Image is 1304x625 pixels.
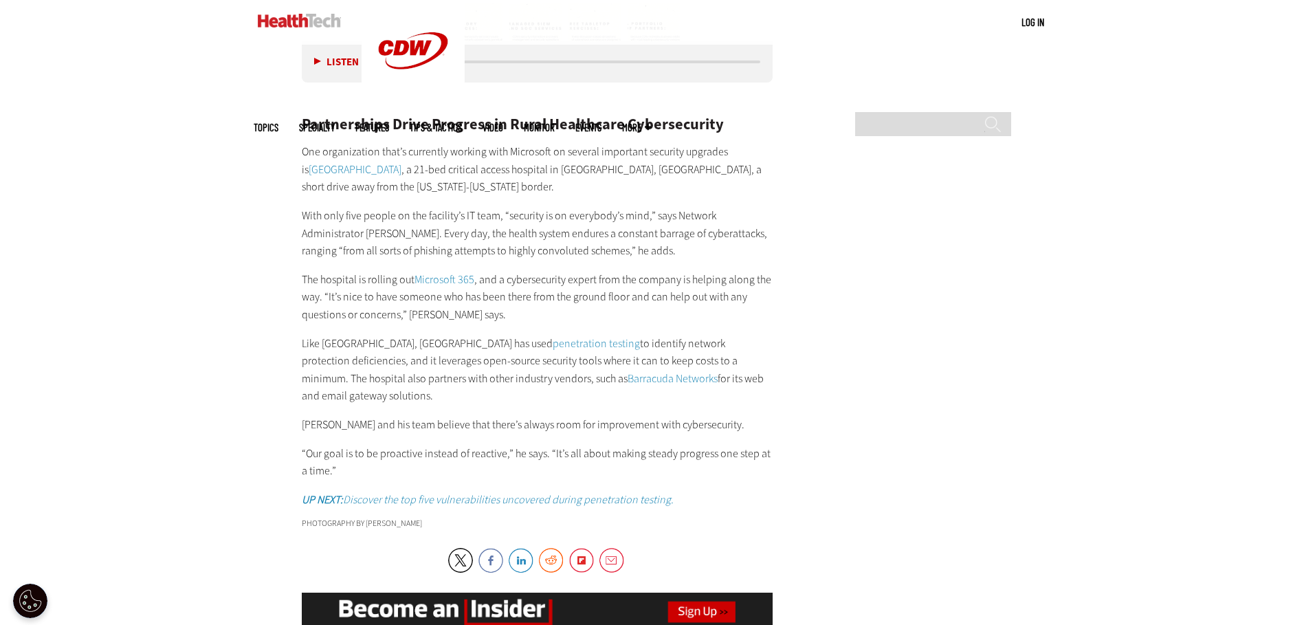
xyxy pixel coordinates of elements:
[309,162,401,177] a: [GEOGRAPHIC_DATA]
[302,519,773,527] div: Photography By [PERSON_NAME]
[302,416,773,434] p: [PERSON_NAME] and his team believe that there’s always room for improvement with cybersecurity.
[483,122,503,133] a: Video
[302,207,773,260] p: With only five people on the facility’s IT team, “security is on everybody’s mind,” says Network ...
[362,91,465,105] a: CDW
[302,143,773,196] p: One organization that’s currently working with Microsoft on several important security upgrades i...
[302,492,674,507] a: UP NEXT:Discover the top five vulnerabilities uncovered during penetration testing.
[302,271,773,324] p: The hospital is rolling out , and a cybersecurity expert from the company is helping along the wa...
[410,122,462,133] a: Tips & Tactics
[415,272,474,287] a: Microsoft 365
[302,335,773,405] p: Like [GEOGRAPHIC_DATA], [GEOGRAPHIC_DATA] has used to identify network protection deficiencies, a...
[254,122,278,133] span: Topics
[622,122,651,133] span: More
[575,122,601,133] a: Events
[258,14,341,28] img: Home
[1021,16,1044,28] a: Log in
[299,122,335,133] span: Specialty
[524,122,555,133] a: MonITor
[355,122,389,133] a: Features
[302,492,343,507] strong: UP NEXT:
[13,584,47,618] div: Cookie Settings
[1021,15,1044,30] div: User menu
[302,492,674,507] em: Discover the top five vulnerabilities uncovered during penetration testing.
[628,371,718,386] a: Barracuda Networks
[13,584,47,618] button: Open Preferences
[302,445,773,480] p: “Our goal is to be proactive instead of reactive,” he says. “It’s all about making steady progres...
[553,336,640,351] a: penetration testing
